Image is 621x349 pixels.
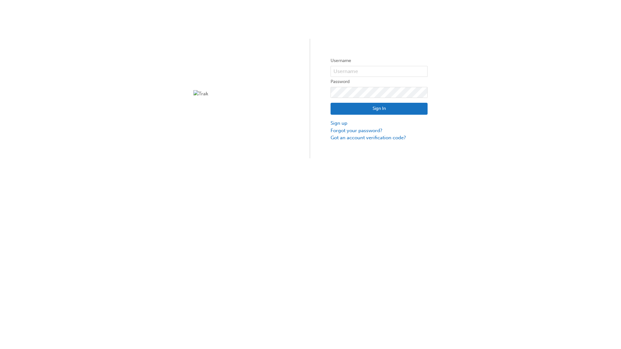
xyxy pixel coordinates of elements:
[331,134,428,142] a: Got an account verification code?
[331,57,428,65] label: Username
[331,66,428,77] input: Username
[331,127,428,134] a: Forgot your password?
[331,120,428,127] a: Sign up
[193,90,290,98] img: Trak
[331,78,428,86] label: Password
[331,103,428,115] button: Sign In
